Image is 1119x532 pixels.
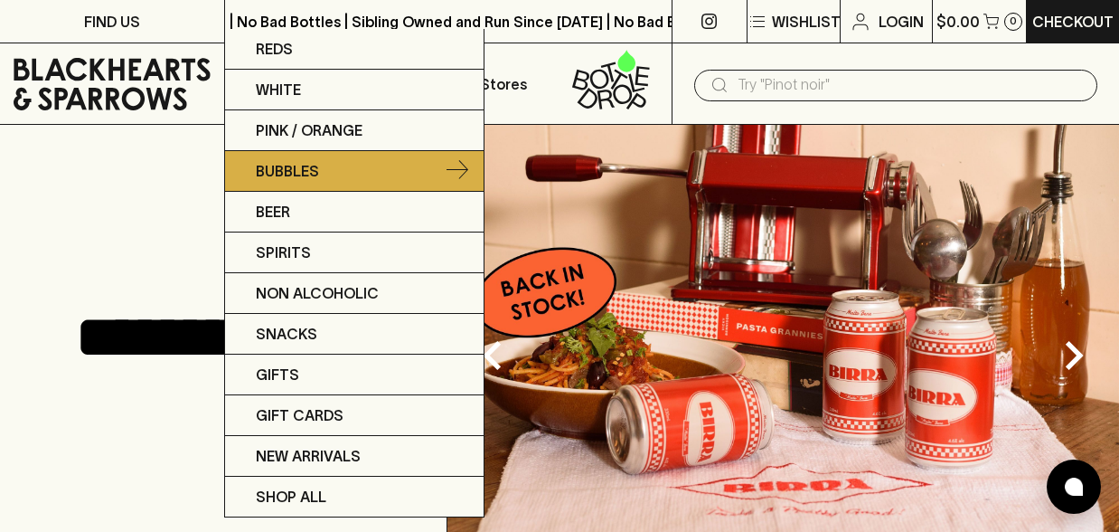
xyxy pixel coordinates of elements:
[225,355,484,395] a: Gifts
[225,314,484,355] a: Snacks
[256,79,301,100] p: White
[1065,478,1083,496] img: bubble-icon
[225,192,484,233] a: Beer
[256,486,326,508] p: SHOP ALL
[225,273,484,314] a: Non Alcoholic
[225,70,484,110] a: White
[256,242,311,263] p: Spirits
[225,477,484,517] a: SHOP ALL
[256,160,319,182] p: Bubbles
[256,445,361,467] p: New Arrivals
[256,404,343,426] p: Gift Cards
[256,323,317,345] p: Snacks
[256,282,379,304] p: Non Alcoholic
[225,233,484,273] a: Spirits
[256,119,362,141] p: Pink / Orange
[256,201,290,223] p: Beer
[256,38,293,60] p: Reds
[225,395,484,436] a: Gift Cards
[225,110,484,151] a: Pink / Orange
[256,364,299,385] p: Gifts
[225,29,484,70] a: Reds
[225,436,484,477] a: New Arrivals
[225,151,484,192] a: Bubbles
